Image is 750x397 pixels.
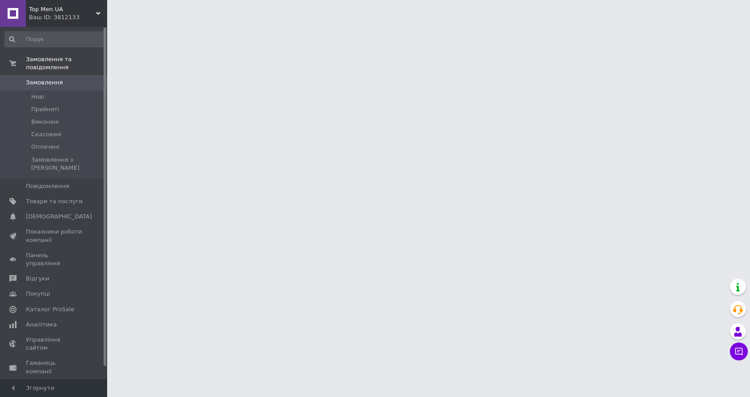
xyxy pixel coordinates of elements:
[26,55,107,71] span: Замовлення та повідомлення
[26,251,83,267] span: Панель управління
[26,213,92,221] span: [DEMOGRAPHIC_DATA]
[26,336,83,352] span: Управління сайтом
[31,118,59,126] span: Виконані
[31,143,59,151] span: Оплачені
[31,130,62,138] span: Скасовані
[26,305,74,313] span: Каталог ProSale
[730,343,748,360] button: Чат з покупцем
[4,31,105,47] input: Пошук
[26,197,83,205] span: Товари та послуги
[31,105,59,113] span: Прийняті
[26,275,49,283] span: Відгуки
[31,156,104,172] span: Замовлення з [PERSON_NAME]
[31,93,44,101] span: Нові
[26,79,63,87] span: Замовлення
[29,13,107,21] div: Ваш ID: 3812133
[26,290,50,298] span: Покупці
[26,228,83,244] span: Показники роботи компанії
[26,321,57,329] span: Аналітика
[26,182,69,190] span: Повідомлення
[29,5,96,13] span: Top Men UA
[26,359,83,375] span: Гаманець компанії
